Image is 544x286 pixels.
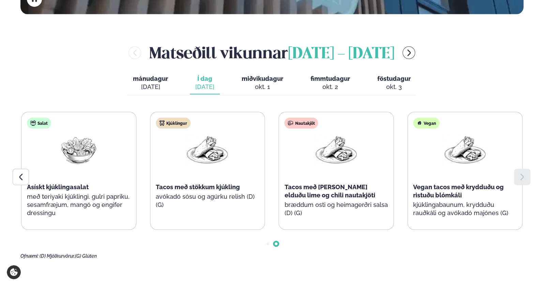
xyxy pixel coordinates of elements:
[195,75,214,83] span: Í dag
[27,183,89,191] span: Asískt kjúklingasalat
[377,75,411,82] span: föstudagur
[413,118,439,129] div: Vegan
[75,253,97,259] span: (G) Glúten
[275,242,277,245] span: Go to slide 2
[285,118,318,129] div: Nautakjöt
[285,201,388,217] p: bræddum osti og heimagerðri salsa (D) (G)
[443,134,487,166] img: Wraps.png
[186,134,229,166] img: Wraps.png
[311,83,350,91] div: okt. 2
[413,183,504,199] span: Vegan tacos með krydduðu og ristuðu blómkáli
[242,75,283,82] span: miðvikudagur
[27,118,51,129] div: Salat
[314,134,358,166] img: Wraps.png
[377,83,411,91] div: okt. 3
[57,134,101,165] img: Salad.png
[413,201,517,217] p: kjúklingabaunum, krydduðu rauðkáli og avókadó majónes (G)
[305,72,356,94] button: fimmtudagur okt. 2
[288,120,293,126] img: beef.svg
[129,46,141,59] button: menu-btn-left
[190,72,220,94] button: Í dag [DATE]
[40,253,75,259] span: (D) Mjólkurvörur,
[372,72,416,94] button: föstudagur okt. 3
[149,42,394,64] h2: Matseðill vikunnar
[20,253,39,259] span: Ofnæmi:
[267,242,269,245] span: Go to slide 1
[236,72,289,94] button: miðvikudagur okt. 1
[156,183,240,191] span: Tacos með stökkum kjúkling
[159,120,165,126] img: chicken.svg
[403,46,415,59] button: menu-btn-right
[311,75,350,82] span: fimmtudagur
[156,193,259,209] p: avókadó sósu og agúrku relish (D) (G)
[133,83,168,91] div: [DATE]
[195,83,214,91] div: [DATE]
[30,120,36,126] img: salad.svg
[7,265,21,279] a: Cookie settings
[417,120,422,126] img: Vegan.svg
[285,183,375,199] span: Tacos með [PERSON_NAME] elduðu lime og chili nautakjöti
[127,72,173,94] button: mánudagur [DATE]
[288,47,394,62] span: [DATE] - [DATE]
[242,83,283,91] div: okt. 1
[27,193,131,217] p: með teriyaki kjúklingi, gulri papriku, sesamfræjum, mangó og engifer dressingu
[156,118,191,129] div: Kjúklingur
[133,75,168,82] span: mánudagur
